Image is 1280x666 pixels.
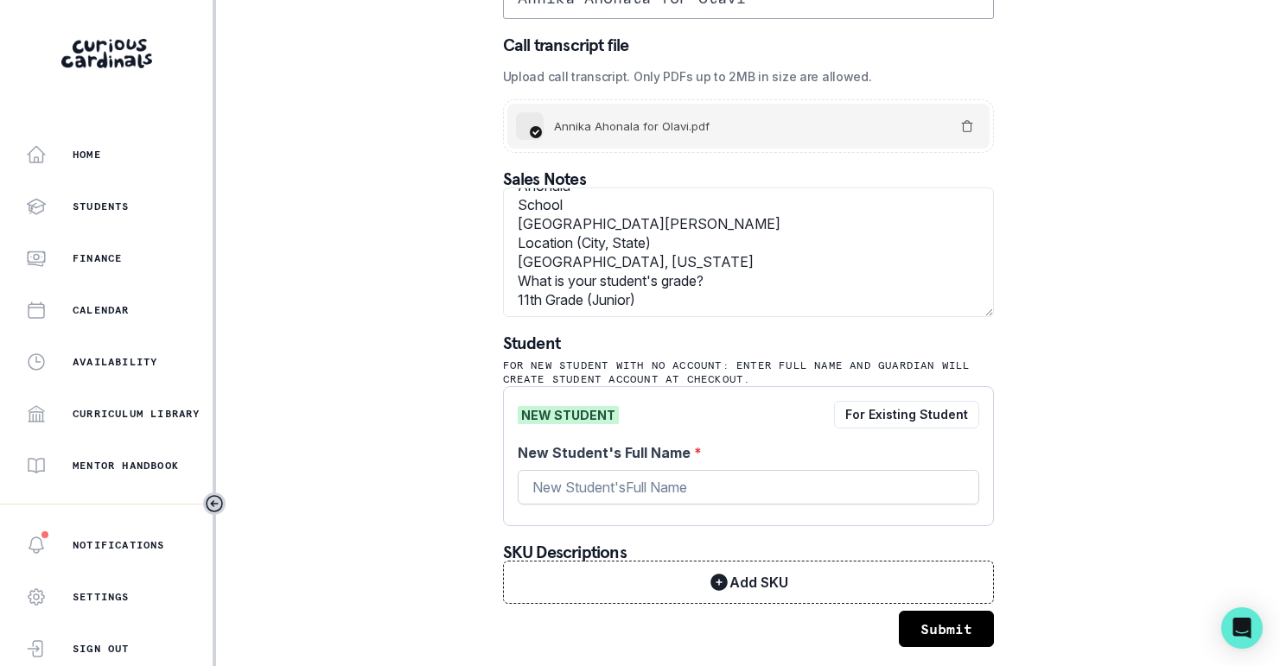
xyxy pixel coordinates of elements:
input: New Student'sFull Name [518,470,979,504]
label: Upload call transcript. Only PDFs up to 2MB in size are allowed. [503,67,984,86]
p: Mentor Handbook [73,459,179,473]
img: Curious Cardinals Logo [61,39,152,68]
span: NEW STUDENT [518,406,619,424]
p: Calendar [73,303,130,317]
p: Call transcript file [503,36,994,54]
p: Sign Out [73,642,130,656]
div: File Annika Ahonala for Olavi.pdf in status finished [545,119,952,133]
button: Submit [899,611,994,647]
button: Remove [953,112,981,140]
p: SKU Descriptions [503,543,994,561]
label: New Student's Full Name [518,442,969,463]
p: Students [73,200,130,213]
button: For Existing Student [834,401,979,428]
p: Settings [73,590,130,604]
textarea: Please elaborate on your child’s goals or areas for growth: AP Chemistry tutoring & SAT coaching ... [503,187,994,317]
p: Home [73,148,101,162]
p: Student [503,334,994,352]
button: Toggle sidebar [203,492,226,515]
p: Add SKU [729,574,788,591]
span: Annika Ahonala for Olavi.pdf [554,119,710,133]
p: Curriculum Library [73,407,201,421]
p: Availability [73,355,157,369]
p: For new student with NO account: Enter full name and guardian will create student account at chec... [503,358,994,386]
p: Sales Notes [503,170,994,187]
div: Open Intercom Messenger [1221,607,1263,649]
p: Finance [73,251,122,265]
p: Notifications [73,538,165,552]
button: Add SKU [503,561,994,604]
